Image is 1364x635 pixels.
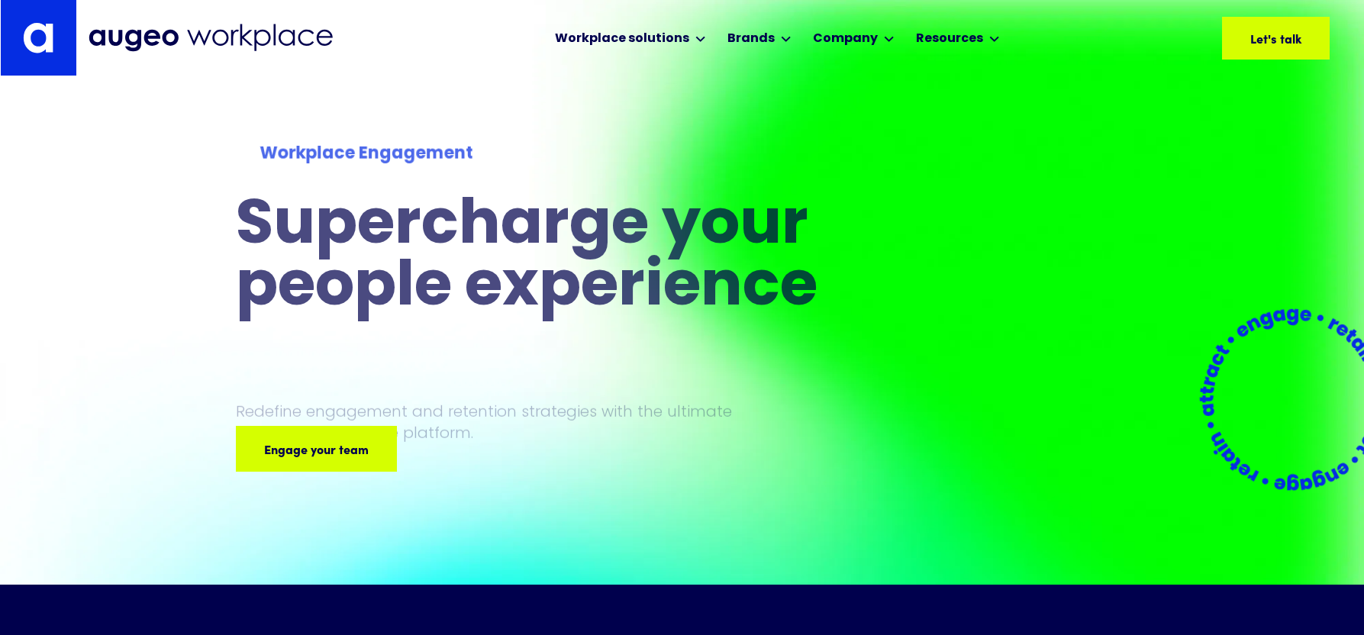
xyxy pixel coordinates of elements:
[236,426,397,472] a: Engage your team
[813,30,878,48] div: Company
[260,141,871,166] div: Workplace Engagement
[236,196,895,320] h1: Supercharge your people experience
[89,24,333,52] img: Augeo Workplace business unit full logo in mignight blue.
[23,22,53,53] img: Augeo's "a" monogram decorative logo in white.
[727,30,775,48] div: Brands
[916,30,983,48] div: Resources
[555,30,689,48] div: Workplace solutions
[236,401,761,443] p: Redefine engagement and retention strategies with the ultimate employee experience platform.
[1222,17,1330,60] a: Let's talk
